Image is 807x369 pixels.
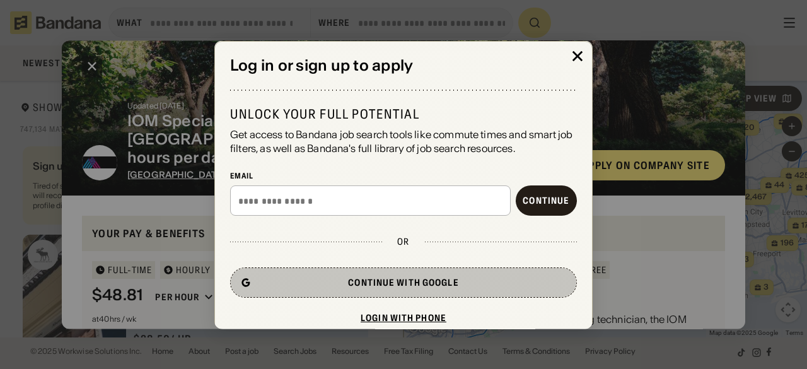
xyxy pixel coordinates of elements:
[230,105,577,122] div: Unlock your full potential
[397,236,409,247] div: or
[230,127,577,155] div: Get access to Bandana job search tools like commute times and smart job filters, as well as Banda...
[230,56,577,74] div: Log in or sign up to apply
[230,170,577,180] div: Email
[348,278,458,287] div: Continue with Google
[361,313,446,322] div: Login with phone
[523,196,569,205] div: Continue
